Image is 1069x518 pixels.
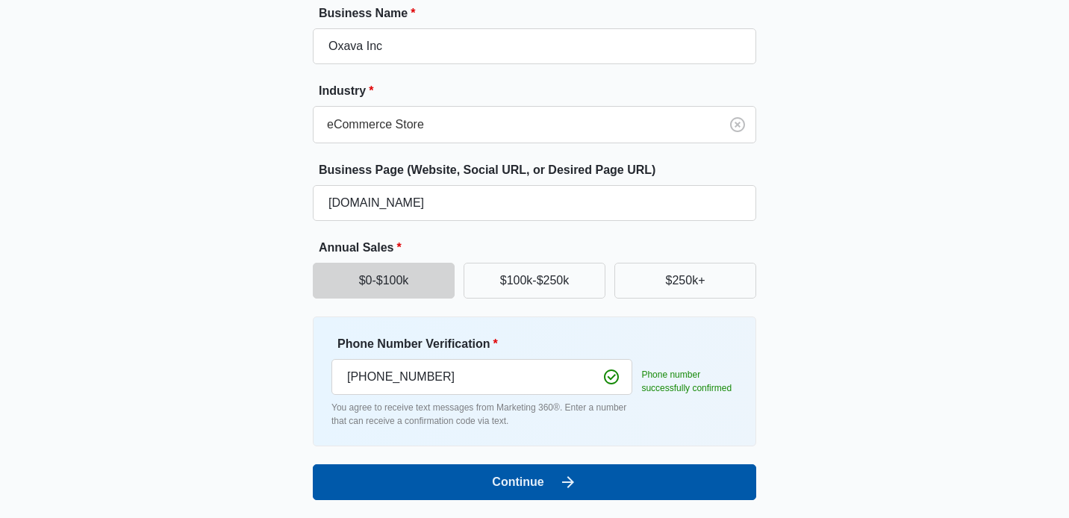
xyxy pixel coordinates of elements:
[313,28,756,64] input: e.g. Jane's Plumbing
[313,464,756,500] button: Continue
[641,368,738,395] p: Phone number successfully confirmed
[319,82,762,100] label: Industry
[313,185,756,221] input: e.g. janesplumbing.com
[464,263,605,299] button: $100k-$250k
[614,263,756,299] button: $250k+
[331,401,632,428] p: You agree to receive text messages from Marketing 360®. Enter a number that can receive a confirm...
[337,335,638,353] label: Phone Number Verification
[319,4,762,22] label: Business Name
[313,263,455,299] button: $0-$100k
[726,113,749,137] button: Clear
[319,239,762,257] label: Annual Sales
[319,161,762,179] label: Business Page (Website, Social URL, or Desired Page URL)
[331,359,632,395] input: Ex. +1-555-555-5555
